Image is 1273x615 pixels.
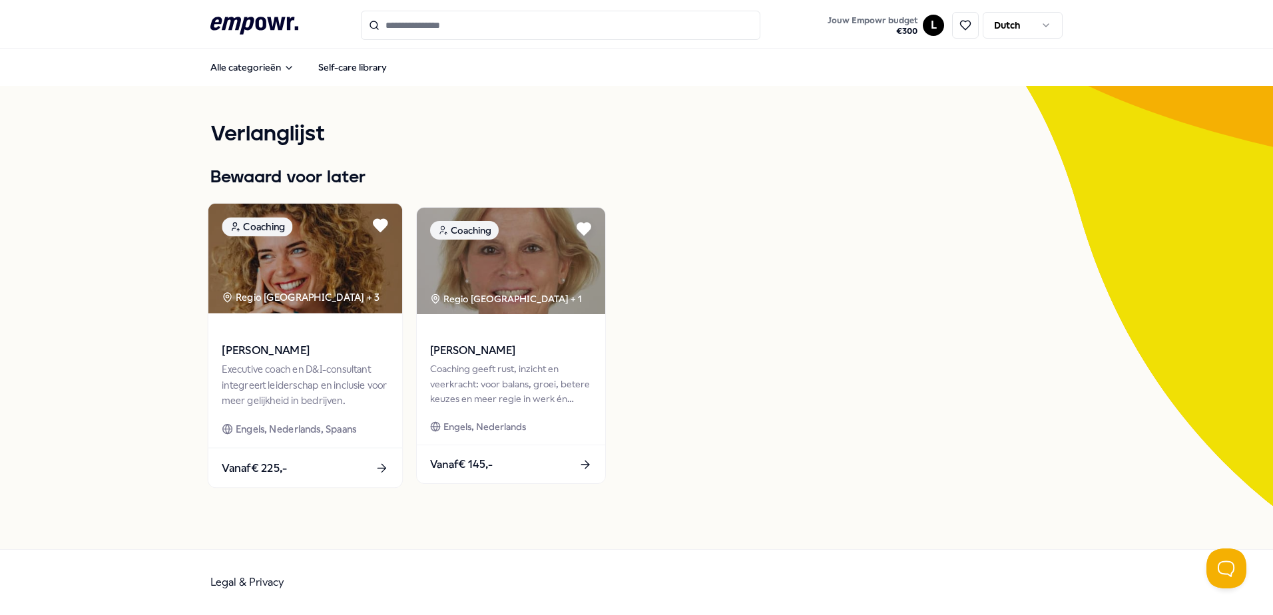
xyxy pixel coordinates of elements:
[430,456,493,473] span: Vanaf € 145,-
[222,362,388,408] div: Executive coach en D&I-consultant integreert leiderschap en inclusie voor meer gelijkheid in bedr...
[308,54,397,81] a: Self-care library
[236,421,356,437] span: Engels, Nederlands, Spaans
[443,419,526,434] span: Engels, Nederlands
[1206,548,1246,588] iframe: Help Scout Beacon - Open
[222,217,292,236] div: Coaching
[210,118,1063,151] h1: Verlanglijst
[430,342,592,359] span: [PERSON_NAME]
[222,459,287,477] span: Vanaf € 225,-
[430,292,582,306] div: Regio [GEOGRAPHIC_DATA] + 1
[208,204,402,313] img: package image
[210,576,284,588] a: Legal & Privacy
[828,26,917,37] span: € 300
[210,164,1063,191] h1: Bewaard voor later
[430,221,499,240] div: Coaching
[430,361,592,406] div: Coaching geeft rust, inzicht en veerkracht: voor balans, groei, betere keuzes en meer regie in we...
[828,15,917,26] span: Jouw Empowr budget
[222,342,388,359] span: [PERSON_NAME]
[200,54,397,81] nav: Main
[825,13,920,39] button: Jouw Empowr budget€300
[361,11,760,40] input: Search for products, categories or subcategories
[822,11,923,39] a: Jouw Empowr budget€300
[200,54,305,81] button: Alle categorieën
[208,203,403,489] a: package imageCoachingRegio [GEOGRAPHIC_DATA] + 3[PERSON_NAME]Executive coach en D&I-consultant in...
[416,207,606,484] a: package imageCoachingRegio [GEOGRAPHIC_DATA] + 1[PERSON_NAME]Coaching geeft rust, inzicht en veer...
[222,290,380,305] div: Regio [GEOGRAPHIC_DATA] + 3
[923,15,944,36] button: L
[417,208,605,314] img: package image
